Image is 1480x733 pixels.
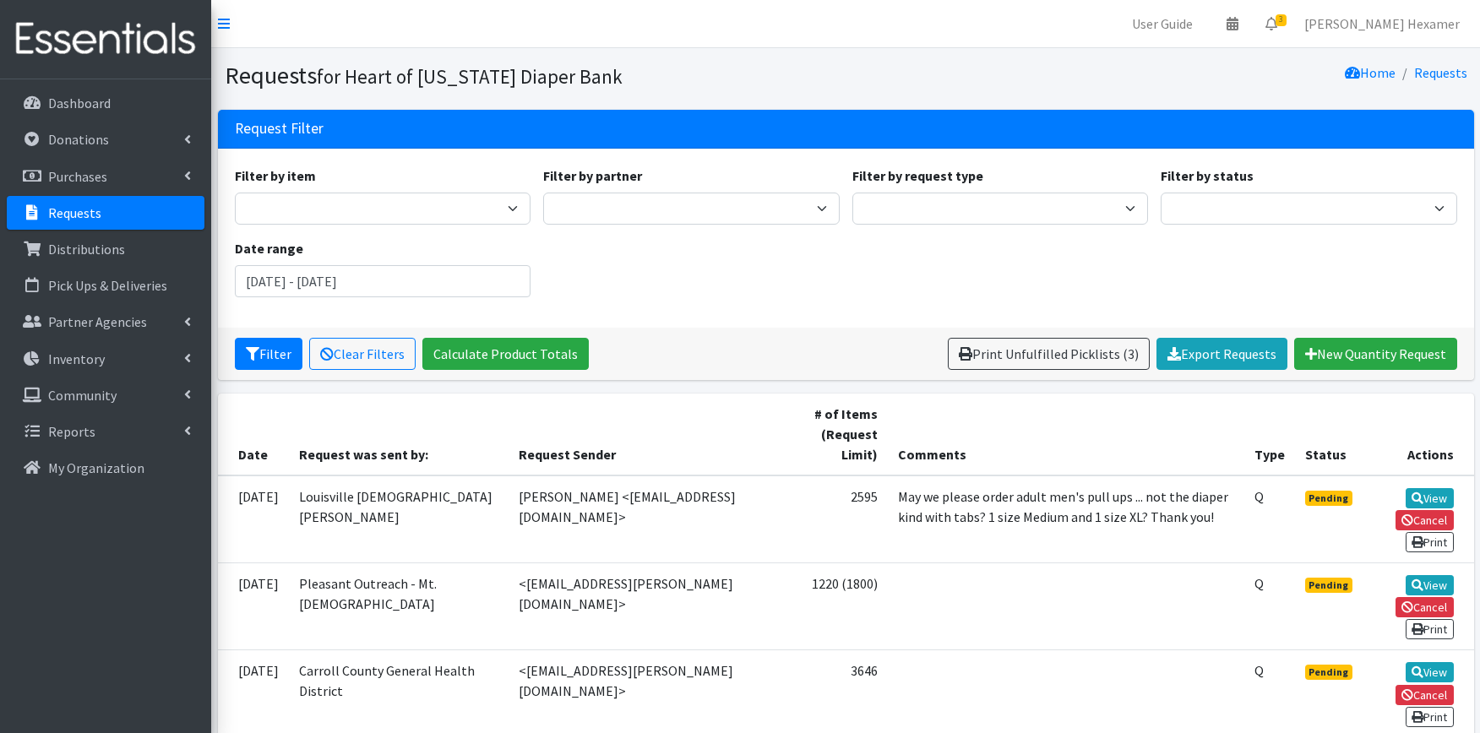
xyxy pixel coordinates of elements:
th: # of Items (Request Limit) [781,394,888,475]
a: Distributions [7,232,204,266]
a: Print [1406,619,1454,639]
label: Filter by request type [852,166,983,186]
p: Reports [48,423,95,440]
span: 3 [1276,14,1287,26]
td: Louisville [DEMOGRAPHIC_DATA][PERSON_NAME] [289,475,509,563]
td: [PERSON_NAME] <[EMAIL_ADDRESS][DOMAIN_NAME]> [509,475,781,563]
span: Pending [1305,578,1353,593]
abbr: Quantity [1254,662,1264,679]
span: Pending [1305,665,1353,680]
a: Calculate Product Totals [422,338,589,370]
label: Filter by item [235,166,316,186]
h1: Requests [225,61,840,90]
th: Actions [1365,394,1473,475]
a: Clear Filters [309,338,416,370]
p: Distributions [48,241,125,258]
a: [PERSON_NAME] Hexamer [1291,7,1473,41]
a: Cancel [1396,685,1454,705]
input: January 1, 2011 - December 31, 2011 [235,265,531,297]
label: Date range [235,238,303,258]
label: Filter by status [1161,166,1254,186]
th: Request was sent by: [289,394,509,475]
p: Inventory [48,350,105,367]
p: Requests [48,204,101,221]
th: Date [218,394,289,475]
a: Export Requests [1156,338,1287,370]
a: Home [1345,64,1396,81]
a: Inventory [7,342,204,376]
small: for Heart of [US_STATE] Diaper Bank [317,64,623,89]
td: May we please order adult men's pull ups ... not the diaper kind with tabs? 1 size Medium and 1 s... [888,475,1244,563]
td: 1220 (1800) [781,562,888,649]
a: View [1406,662,1454,682]
a: New Quantity Request [1294,338,1457,370]
a: Dashboard [7,86,204,120]
th: Comments [888,394,1244,475]
td: [DATE] [218,562,289,649]
a: User Guide [1118,7,1206,41]
p: My Organization [48,459,144,476]
abbr: Quantity [1254,488,1264,505]
td: [DATE] [218,475,289,563]
a: Requests [1414,64,1467,81]
a: Donations [7,122,204,156]
td: 2595 [781,475,888,563]
a: Reports [7,415,204,448]
p: Pick Ups & Deliveries [48,277,167,294]
button: Filter [235,338,302,370]
a: Community [7,378,204,412]
a: View [1406,575,1454,595]
p: Purchases [48,168,107,185]
th: Status [1295,394,1366,475]
td: <[EMAIL_ADDRESS][PERSON_NAME][DOMAIN_NAME]> [509,562,781,649]
a: Pick Ups & Deliveries [7,269,204,302]
a: Print Unfulfilled Picklists (3) [948,338,1150,370]
p: Dashboard [48,95,111,111]
a: Cancel [1396,510,1454,530]
a: 3 [1252,7,1291,41]
p: Community [48,387,117,404]
span: Pending [1305,491,1353,506]
abbr: Quantity [1254,575,1264,592]
p: Donations [48,131,109,148]
a: Print [1406,707,1454,727]
h3: Request Filter [235,120,324,138]
a: My Organization [7,451,204,485]
a: Partner Agencies [7,305,204,339]
th: Type [1244,394,1295,475]
a: Requests [7,196,204,230]
a: Cancel [1396,597,1454,617]
th: Request Sender [509,394,781,475]
td: Pleasant Outreach - Mt. [DEMOGRAPHIC_DATA] [289,562,509,649]
p: Partner Agencies [48,313,147,330]
a: View [1406,488,1454,508]
a: Purchases [7,160,204,193]
img: HumanEssentials [7,11,204,68]
a: Print [1406,532,1454,552]
label: Filter by partner [543,166,642,186]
